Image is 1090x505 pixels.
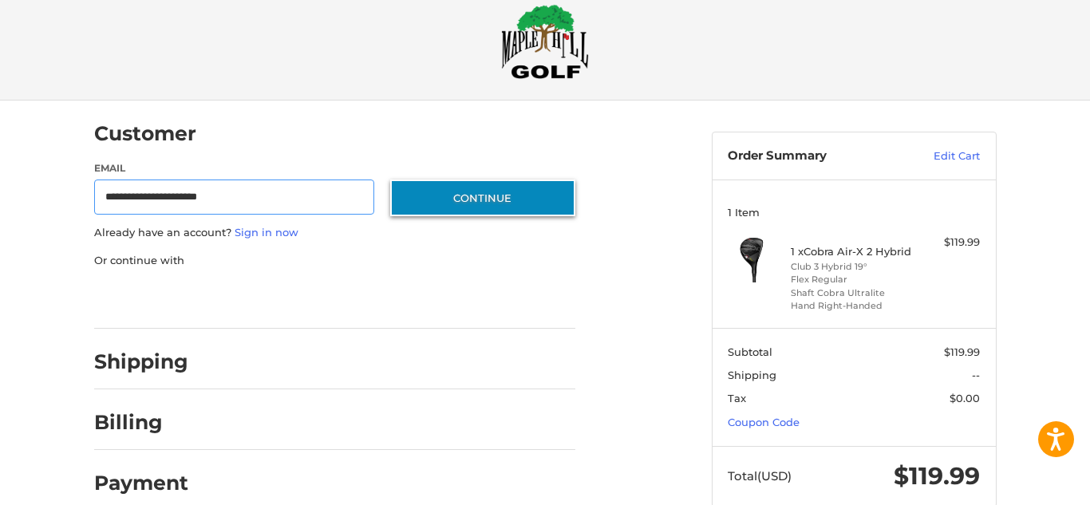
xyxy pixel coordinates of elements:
span: $119.99 [944,345,980,358]
iframe: PayPal-venmo [359,284,479,313]
p: Already have an account? [94,225,575,241]
h2: Shipping [94,349,188,374]
li: Shaft Cobra Ultralite [791,286,913,300]
h3: Order Summary [728,148,899,164]
h4: 1 x Cobra Air-X 2 Hybrid [791,245,913,258]
h2: Billing [94,410,188,435]
button: Continue [390,180,575,216]
p: Or continue with [94,253,575,269]
iframe: PayPal-paylater [224,284,344,313]
h2: Customer [94,121,196,146]
li: Flex Regular [791,273,913,286]
a: Edit Cart [899,148,980,164]
li: Club 3 Hybrid 19° [791,260,913,274]
span: $0.00 [950,392,980,404]
h3: 1 Item [728,206,980,219]
a: Coupon Code [728,416,800,428]
li: Hand Right-Handed [791,299,913,313]
div: $119.99 [917,235,980,251]
span: Shipping [728,369,776,381]
span: $119.99 [894,461,980,491]
iframe: Google Customer Reviews [958,462,1090,505]
label: Email [94,161,375,176]
span: Tax [728,392,746,404]
iframe: PayPal-paypal [89,284,208,313]
a: Sign in now [235,226,298,239]
span: -- [972,369,980,381]
img: Maple Hill Golf [501,4,589,79]
span: Subtotal [728,345,772,358]
span: Total (USD) [728,468,792,483]
h2: Payment [94,471,188,495]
